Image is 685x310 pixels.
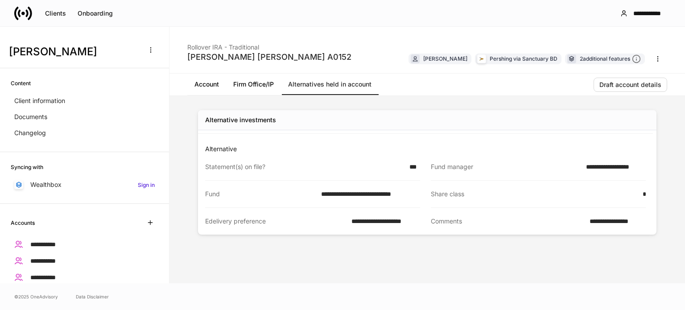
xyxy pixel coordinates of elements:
div: Rollover IRA - Traditional [187,37,351,52]
p: Changelog [14,128,46,137]
div: Comments [431,217,584,226]
div: Fund manager [431,162,581,171]
h3: [PERSON_NAME] [9,45,138,59]
a: Changelog [11,125,158,141]
p: Documents [14,112,47,121]
a: Alternatives held in account [281,74,379,95]
button: Onboarding [72,6,119,21]
a: Account [187,74,226,95]
h6: Sign in [138,181,155,189]
a: Data Disclaimer [76,293,109,300]
div: [PERSON_NAME] [PERSON_NAME] A0152 [187,52,351,62]
div: Alternative investments [205,116,276,124]
div: [PERSON_NAME] [423,54,467,63]
button: Clients [39,6,72,21]
div: Edelivery preference [205,217,346,226]
div: Fund [205,190,316,198]
button: Draft account details [594,78,667,92]
div: Clients [45,10,66,17]
h6: Accounts [11,219,35,227]
p: Client information [14,96,65,105]
p: Wealthbox [30,180,62,189]
a: Client information [11,93,158,109]
a: Documents [11,109,158,125]
div: 2 additional features [580,54,641,64]
div: Draft account details [599,82,661,88]
div: Onboarding [78,10,113,17]
div: Share class [431,190,637,198]
h6: Content [11,79,31,87]
a: Firm Office/IP [226,74,281,95]
div: Statement(s) on file? [205,162,404,171]
span: © 2025 OneAdvisory [14,293,58,300]
h6: Syncing with [11,163,43,171]
div: Pershing via Sanctuary BD [490,54,557,63]
a: WealthboxSign in [11,177,158,193]
p: Alternative [205,145,653,153]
